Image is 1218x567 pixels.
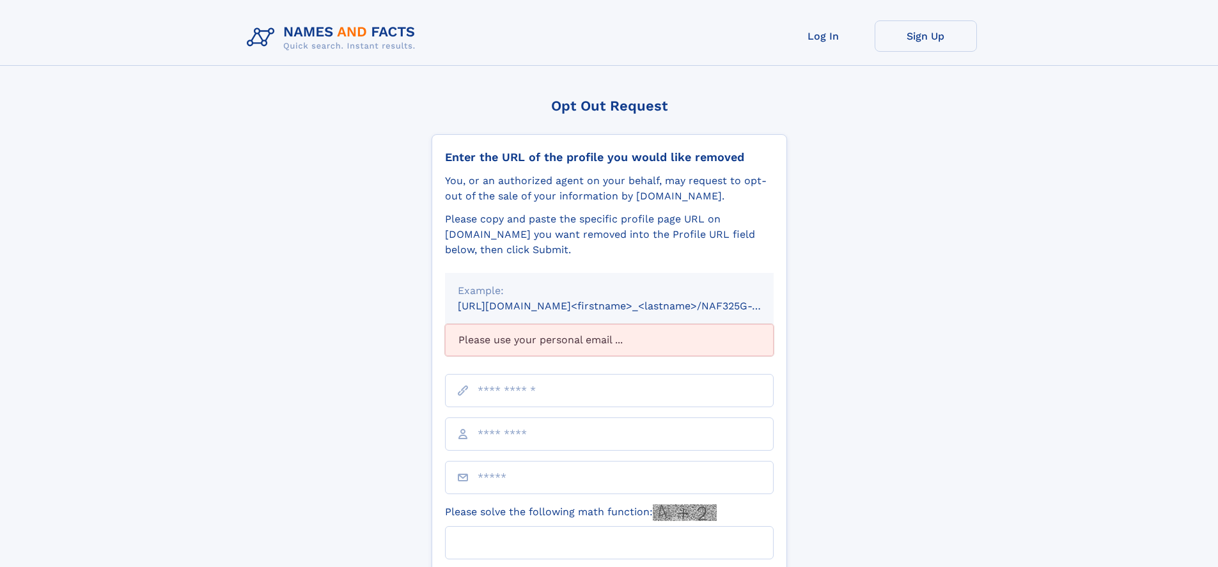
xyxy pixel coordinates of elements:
div: Example: [458,283,761,299]
div: You, or an authorized agent on your behalf, may request to opt-out of the sale of your informatio... [445,173,774,204]
div: Enter the URL of the profile you would like removed [445,150,774,164]
div: Please copy and paste the specific profile page URL on [DOMAIN_NAME] you want removed into the Pr... [445,212,774,258]
label: Please solve the following math function: [445,504,717,521]
a: Log In [772,20,875,52]
img: Logo Names and Facts [242,20,426,55]
div: Please use your personal email ... [445,324,774,356]
small: [URL][DOMAIN_NAME]<firstname>_<lastname>/NAF325G-xxxxxxxx [458,300,798,312]
a: Sign Up [875,20,977,52]
div: Opt Out Request [432,98,787,114]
